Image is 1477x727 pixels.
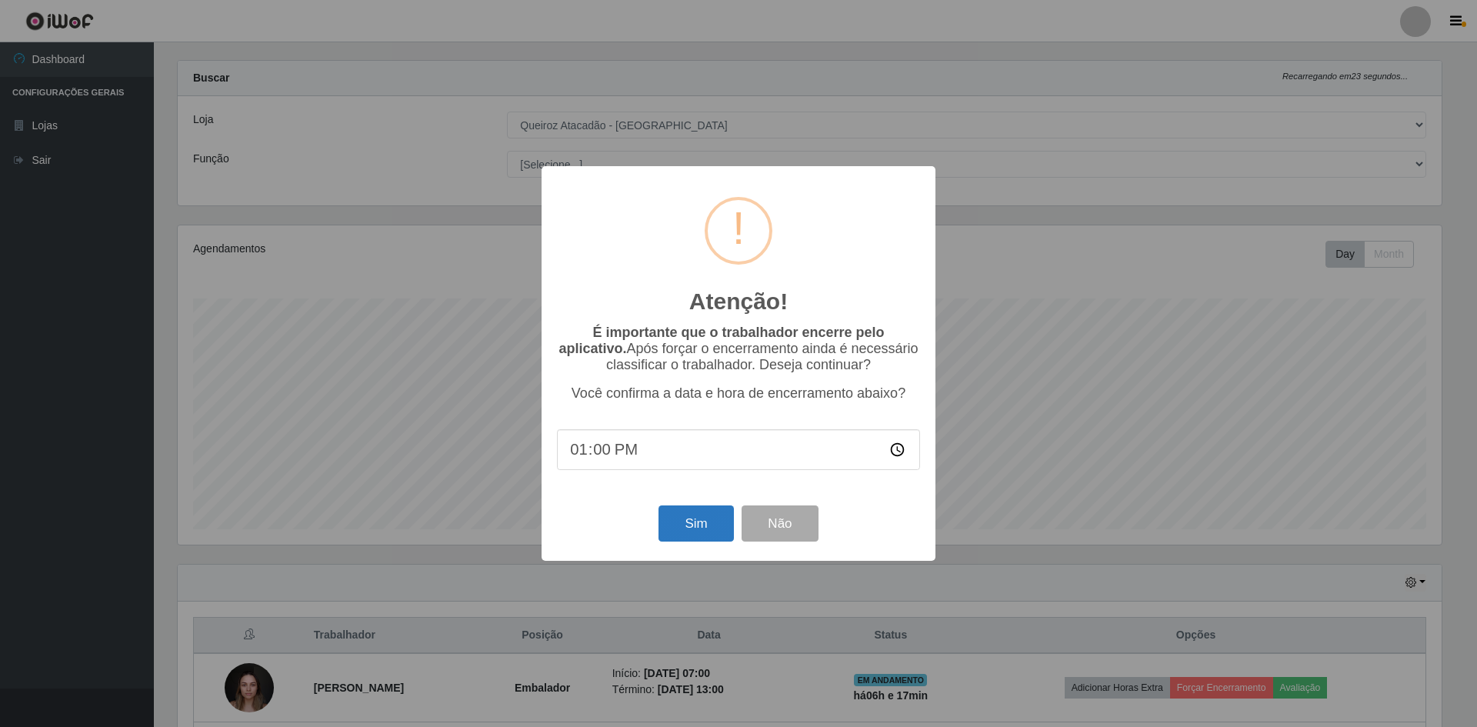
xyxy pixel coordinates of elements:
[557,385,920,402] p: Você confirma a data e hora de encerramento abaixo?
[658,505,733,542] button: Sim
[689,288,788,315] h2: Atenção!
[557,325,920,373] p: Após forçar o encerramento ainda é necessário classificar o trabalhador. Deseja continuar?
[742,505,818,542] button: Não
[558,325,884,356] b: É importante que o trabalhador encerre pelo aplicativo.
